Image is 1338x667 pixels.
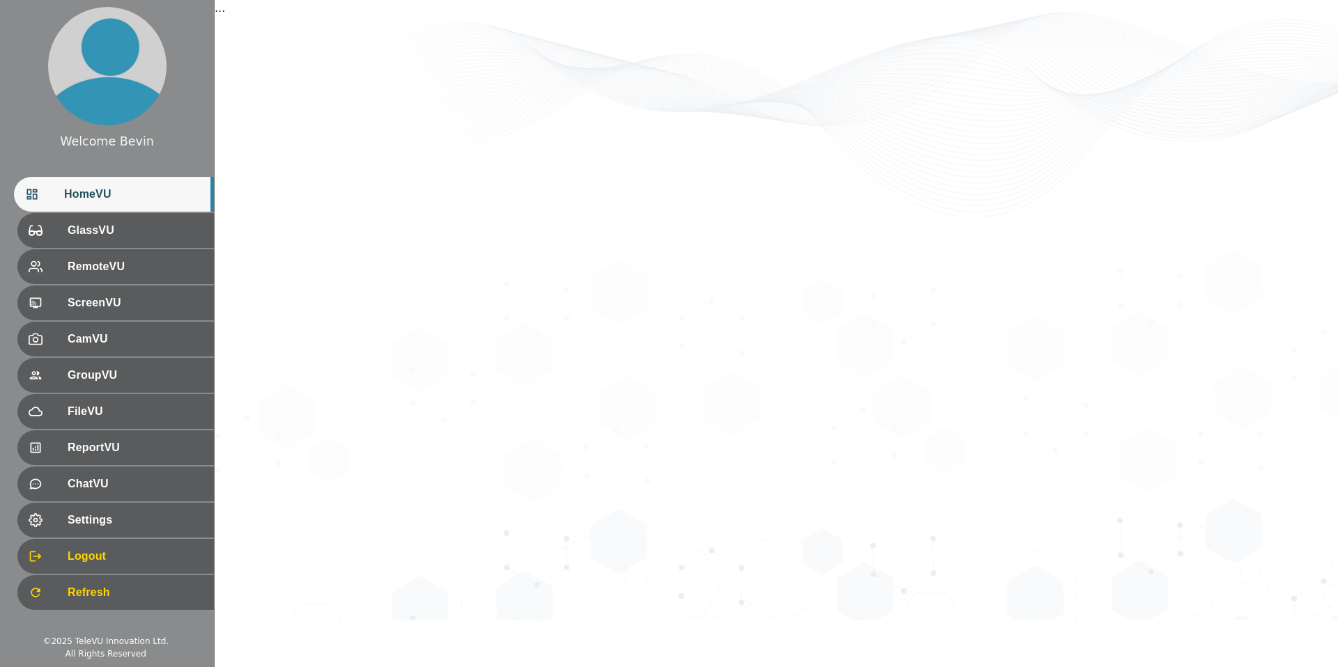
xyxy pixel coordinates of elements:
[17,503,214,537] div: Settings
[17,322,214,356] div: CamVU
[66,648,146,660] div: All Rights Reserved
[17,249,214,284] div: RemoteVU
[68,295,203,311] span: ScreenVU
[17,575,214,610] div: Refresh
[68,512,203,528] span: Settings
[68,403,203,420] span: FileVU
[68,258,203,275] span: RemoteVU
[64,186,203,203] span: HomeVU
[68,584,203,601] span: Refresh
[68,439,203,456] span: ReportVU
[14,177,214,212] div: HomeVU
[17,285,214,320] div: ScreenVU
[68,548,203,565] span: Logout
[17,394,214,429] div: FileVU
[68,367,203,384] span: GroupVU
[17,213,214,248] div: GlassVU
[68,476,203,492] span: ChatVU
[17,539,214,574] div: Logout
[60,132,154,150] div: Welcome Bevin
[68,222,203,239] span: GlassVU
[17,466,214,501] div: ChatVU
[68,331,203,347] span: CamVU
[17,430,214,465] div: ReportVU
[48,7,167,125] img: profile.png
[17,358,214,393] div: GroupVU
